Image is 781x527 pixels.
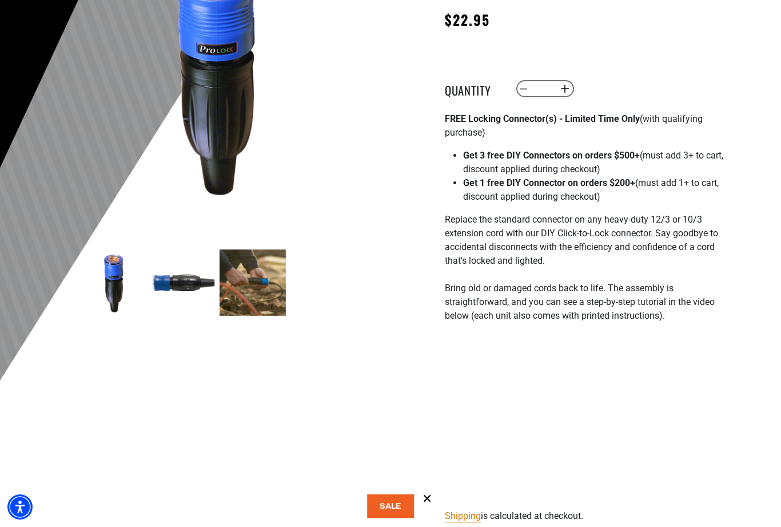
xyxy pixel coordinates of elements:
div: Accessibility Menu [7,494,33,520]
label: Quantity [445,81,502,96]
strong: Get 3 free DIY Connectors on orders $500+ [463,150,640,161]
span: (with qualifying purchase) [445,113,703,138]
span: (must add 3+ to cart, discount applied during checkout) [463,150,723,175]
strong: Get 1 free DIY Connector on orders $200+ [463,177,635,188]
a: Shipping [445,510,481,521]
p: Replace the standard connector on any heavy-duty 12/3 or 10/3 extension cord with our DIY Click-t... [445,213,725,336]
strong: FREE Locking Connector(s) - Limited Time Only [445,113,640,124]
span: (must add 1+ to cart, discount applied during checkout) [463,177,719,202]
iframe: Bad Ass DIY Locking Cord - Instructions [445,346,725,504]
div: is calculated at checkout. [445,508,725,524]
span: $22.95 [445,9,490,30]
